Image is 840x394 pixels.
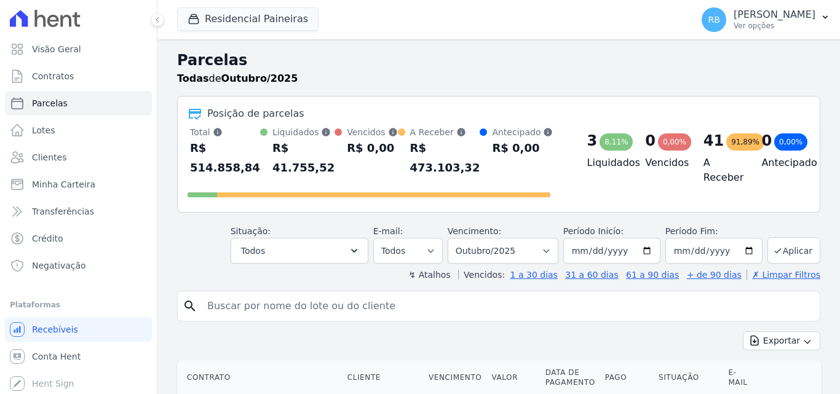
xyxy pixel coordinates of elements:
[600,133,633,151] div: 8,11%
[190,138,260,178] div: R$ 514.858,84
[747,270,820,280] a: ✗ Limpar Filtros
[492,138,553,158] div: R$ 0,00
[726,133,764,151] div: 91,89%
[231,238,368,264] button: Todos
[767,237,820,264] button: Aplicar
[272,138,335,178] div: R$ 41.755,52
[231,226,271,236] label: Situação:
[347,138,397,158] div: R$ 0,00
[177,7,319,31] button: Residencial Paineiras
[221,73,298,84] strong: Outubro/2025
[626,270,679,280] a: 61 a 90 dias
[32,43,81,55] span: Visão Geral
[492,126,553,138] div: Antecipado
[200,294,815,318] input: Buscar por nome do lote ou do cliente
[272,126,335,138] div: Liquidados
[32,97,68,109] span: Parcelas
[32,70,74,82] span: Contratos
[5,199,152,224] a: Transferências
[703,131,724,151] div: 41
[241,243,265,258] span: Todos
[665,225,763,238] label: Período Fim:
[774,133,807,151] div: 0,00%
[177,71,298,86] p: de
[32,124,55,136] span: Lotes
[761,131,772,151] div: 0
[10,297,147,312] div: Plataformas
[373,226,403,236] label: E-mail:
[565,270,618,280] a: 31 a 60 dias
[183,299,197,313] i: search
[410,138,480,178] div: R$ 473.103,32
[687,270,742,280] a: + de 90 dias
[5,37,152,61] a: Visão Geral
[761,156,800,170] h4: Antecipado
[5,91,152,116] a: Parcelas
[177,49,820,71] h2: Parcelas
[5,145,152,170] a: Clientes
[510,270,558,280] a: 1 a 30 dias
[32,151,66,164] span: Clientes
[645,156,684,170] h4: Vencidos
[708,15,719,24] span: RB
[658,133,691,151] div: 0,00%
[734,21,815,31] p: Ver opções
[5,317,152,342] a: Recebíveis
[743,331,820,350] button: Exportar
[692,2,840,37] button: RB [PERSON_NAME] Ver opções
[5,64,152,89] a: Contratos
[32,323,78,336] span: Recebíveis
[563,226,624,236] label: Período Inicío:
[458,270,505,280] label: Vencidos:
[177,73,209,84] strong: Todas
[32,259,86,272] span: Negativação
[5,226,152,251] a: Crédito
[408,270,450,280] label: ↯ Atalhos
[448,226,501,236] label: Vencimento:
[587,156,626,170] h4: Liquidados
[410,126,480,138] div: A Receber
[32,178,95,191] span: Minha Carteira
[734,9,815,21] p: [PERSON_NAME]
[32,232,63,245] span: Crédito
[5,253,152,278] a: Negativação
[5,118,152,143] a: Lotes
[347,126,397,138] div: Vencidos
[32,205,94,218] span: Transferências
[32,350,81,363] span: Conta Hent
[587,131,598,151] div: 3
[190,126,260,138] div: Total
[207,106,304,121] div: Posição de parcelas
[645,131,656,151] div: 0
[703,156,742,185] h4: A Receber
[5,344,152,369] a: Conta Hent
[5,172,152,197] a: Minha Carteira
